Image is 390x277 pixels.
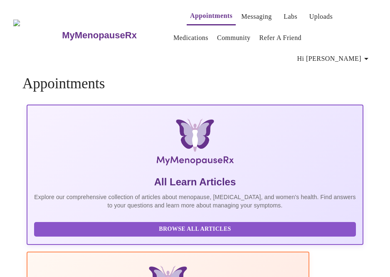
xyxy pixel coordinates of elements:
a: Uploads [309,11,333,22]
button: Appointments [187,7,236,25]
a: Labs [284,11,297,22]
a: Browse All Articles [34,225,358,232]
span: Browse All Articles [42,224,348,235]
img: MyMenopauseRx Logo [13,20,61,51]
img: MyMenopauseRx Logo [85,119,305,169]
span: Hi [PERSON_NAME] [297,53,371,65]
button: Refer a Friend [256,30,305,46]
a: MyMenopauseRx [61,21,170,50]
button: Community [214,30,254,46]
a: Messaging [241,11,272,22]
h4: Appointments [22,75,368,92]
a: Appointments [190,10,232,22]
button: Labs [277,8,304,25]
p: Explore our comprehensive collection of articles about menopause, [MEDICAL_DATA], and women's hea... [34,193,356,210]
button: Messaging [238,8,275,25]
button: Browse All Articles [34,222,356,237]
h5: All Learn Articles [34,175,356,189]
a: Refer a Friend [259,32,302,44]
button: Medications [170,30,212,46]
button: Uploads [306,8,336,25]
a: Community [217,32,251,44]
button: Hi [PERSON_NAME] [294,50,375,67]
h3: MyMenopauseRx [62,30,137,41]
a: Medications [173,32,208,44]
